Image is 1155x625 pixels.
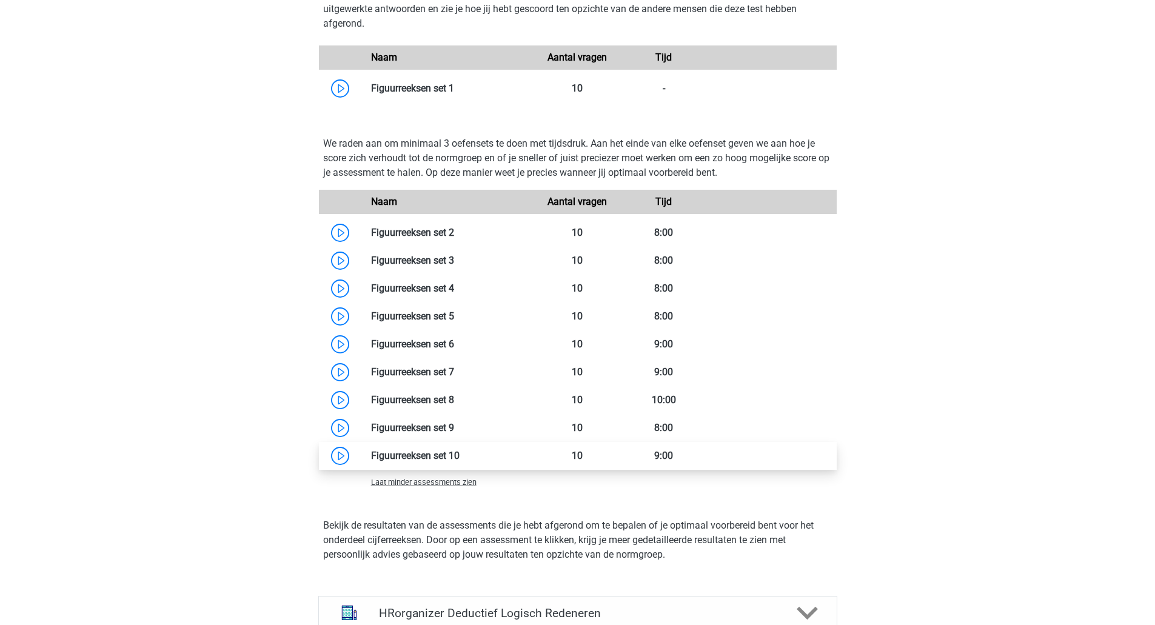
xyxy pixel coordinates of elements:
div: Figuurreeksen set 5 [362,309,535,324]
div: Figuurreeksen set 9 [362,421,535,435]
div: Figuurreeksen set 7 [362,365,535,379]
div: Figuurreeksen set 1 [362,81,535,96]
div: Aantal vragen [534,50,620,65]
div: Tijd [621,195,707,209]
div: Naam [362,195,535,209]
div: Naam [362,50,535,65]
p: We raden aan om minimaal 3 oefensets te doen met tijdsdruk. Aan het einde van elke oefenset geven... [323,136,832,180]
div: Figuurreeksen set 10 [362,449,535,463]
div: Figuurreeksen set 6 [362,337,535,352]
div: Figuurreeksen set 8 [362,393,535,407]
div: Tijd [621,50,707,65]
p: Bekijk de resultaten van de assessments die je hebt afgerond om te bepalen of je optimaal voorber... [323,518,832,562]
div: Figuurreeksen set 3 [362,253,535,268]
span: Laat minder assessments zien [371,478,477,487]
div: Figuurreeksen set 4 [362,281,535,296]
div: Figuurreeksen set 2 [362,226,535,240]
h4: HRorganizer Deductief Logisch Redeneren [379,606,776,620]
div: Aantal vragen [534,195,620,209]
